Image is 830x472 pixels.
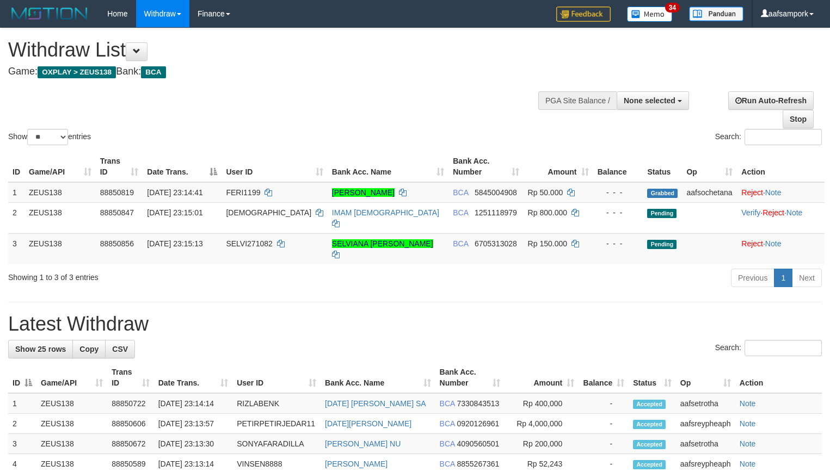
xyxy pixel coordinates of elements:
td: Rp 4,000,000 [505,414,579,434]
h1: Latest Withdraw [8,313,822,335]
span: Copy 8855267361 to clipboard [457,459,499,468]
a: [DATE] [PERSON_NAME] SA [325,399,426,408]
span: Pending [647,240,677,249]
a: Reject [741,188,763,197]
span: Copy 6705313028 to clipboard [475,239,517,248]
th: Game/API: activate to sort column ascending [36,362,107,393]
th: Status [643,151,682,182]
span: 88850847 [100,208,134,217]
a: Note [786,208,803,217]
input: Search: [745,129,822,145]
th: Date Trans.: activate to sort column ascending [154,362,232,393]
td: RIZLABENK [232,393,321,414]
span: Accepted [633,420,666,429]
a: Note [740,439,756,448]
span: Pending [647,209,677,218]
span: Show 25 rows [15,345,66,353]
td: · · [737,202,825,233]
a: Reject [763,208,784,217]
label: Search: [715,340,822,356]
th: Status: activate to sort column ascending [629,362,676,393]
span: 88850819 [100,188,134,197]
div: - - - [598,238,639,249]
th: User ID: activate to sort column ascending [222,151,327,182]
img: Feedback.jpg [556,7,611,22]
th: Amount: activate to sort column ascending [524,151,593,182]
a: Verify [741,208,760,217]
td: - [579,414,629,434]
th: Bank Acc. Name: activate to sort column ascending [328,151,448,182]
a: Note [740,459,756,468]
td: 2 [8,202,24,233]
div: - - - [598,207,639,218]
a: IMAM [DEMOGRAPHIC_DATA] [332,208,439,217]
div: Showing 1 to 3 of 3 entries [8,268,337,283]
a: Note [740,419,756,428]
span: Rp 150.000 [528,239,567,248]
a: Stop [783,110,814,128]
span: BCA [453,208,468,217]
td: [DATE] 23:13:57 [154,414,232,434]
label: Search: [715,129,822,145]
th: Bank Acc. Name: activate to sort column ascending [321,362,435,393]
a: Note [765,239,782,248]
span: Copy 7330843513 to clipboard [457,399,499,408]
th: Trans ID: activate to sort column ascending [107,362,154,393]
a: Run Auto-Refresh [728,91,814,110]
td: ZEUS138 [24,233,96,264]
span: BCA [453,188,468,197]
a: [PERSON_NAME] NU [325,439,401,448]
span: OXPLAY > ZEUS138 [38,66,116,78]
td: [DATE] 23:14:14 [154,393,232,414]
span: Accepted [633,460,666,469]
div: PGA Site Balance / [538,91,617,110]
span: BCA [440,439,455,448]
td: ZEUS138 [36,414,107,434]
td: ZEUS138 [36,434,107,454]
a: Show 25 rows [8,340,73,358]
td: - [579,434,629,454]
th: Game/API: activate to sort column ascending [24,151,96,182]
span: 34 [665,3,680,13]
td: 88850606 [107,414,154,434]
span: Grabbed [647,189,678,198]
span: [DATE] 23:15:13 [147,239,202,248]
th: Action [737,151,825,182]
button: None selected [617,91,689,110]
td: aafsetrotha [676,393,735,414]
span: Copy 0920126961 to clipboard [457,419,499,428]
td: PETIRPETIRJEDAR11 [232,414,321,434]
td: 88850672 [107,434,154,454]
span: [DATE] 23:14:41 [147,188,202,197]
a: Next [792,269,822,287]
td: 88850722 [107,393,154,414]
td: ZEUS138 [24,202,96,233]
th: ID: activate to sort column descending [8,362,36,393]
span: Accepted [633,440,666,449]
span: Copy [79,345,99,353]
span: [DATE] 23:15:01 [147,208,202,217]
select: Showentries [27,129,68,145]
a: Note [765,188,782,197]
th: Action [735,362,822,393]
span: BCA [141,66,165,78]
label: Show entries [8,129,91,145]
a: CSV [105,340,135,358]
th: Balance [593,151,643,182]
td: aafsetrotha [676,434,735,454]
a: [PERSON_NAME] [325,459,388,468]
span: FERI1199 [226,188,260,197]
span: CSV [112,345,128,353]
span: Accepted [633,400,666,409]
th: User ID: activate to sort column ascending [232,362,321,393]
td: aafsochetana [682,182,737,203]
a: Note [740,399,756,408]
img: MOTION_logo.png [8,5,91,22]
td: ZEUS138 [24,182,96,203]
th: Balance: activate to sort column ascending [579,362,629,393]
span: None selected [624,96,675,105]
span: 88850856 [100,239,134,248]
td: [DATE] 23:13:30 [154,434,232,454]
span: BCA [453,239,468,248]
td: SONYAFARADILLA [232,434,321,454]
